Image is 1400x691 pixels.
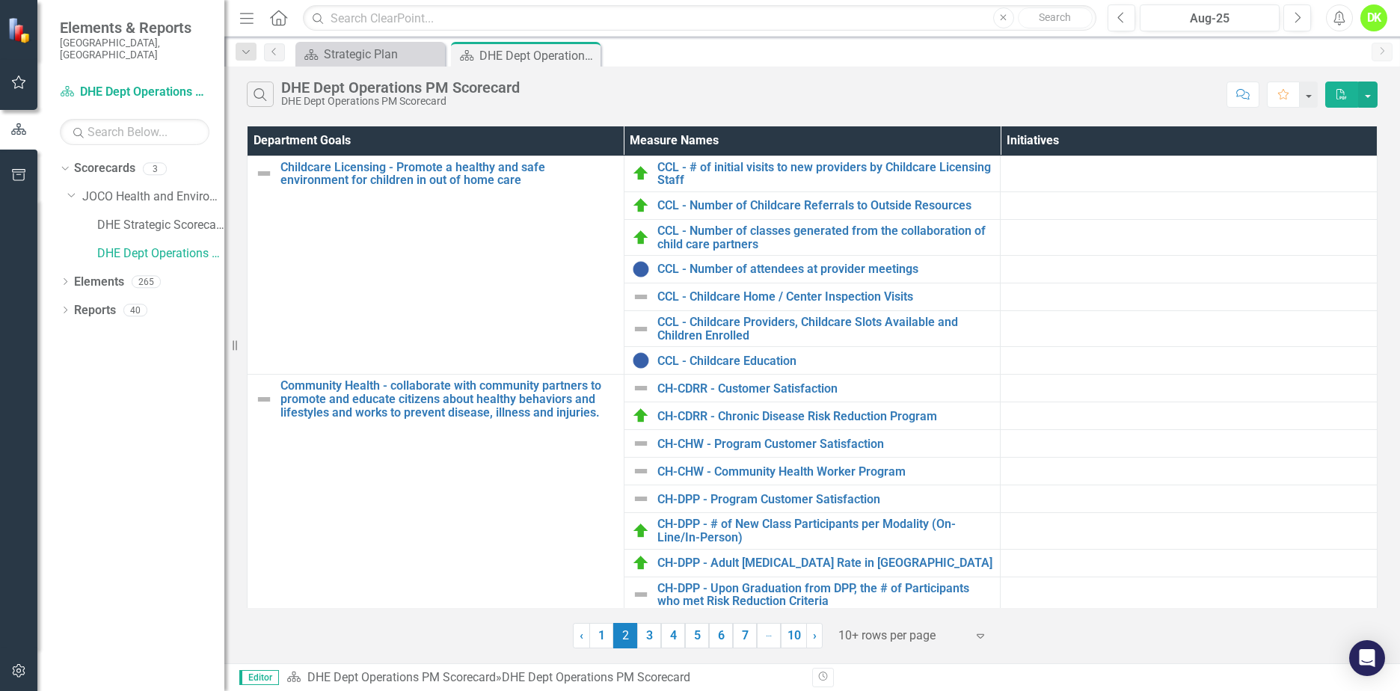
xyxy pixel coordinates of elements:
[502,670,690,684] div: DHE Dept Operations PM Scorecard
[657,262,993,276] a: CCL - Number of attendees at provider meetings
[657,410,993,423] a: CH-CDRR - Chronic Disease Risk Reduction Program
[632,490,650,508] img: Not Defined
[637,623,661,648] a: 3
[580,628,583,642] span: ‹
[1360,4,1387,31] button: DK
[280,161,616,187] a: Childcare Licensing - Promote a healthy and safe environment for children in out of home care
[1018,7,1093,28] button: Search
[74,274,124,291] a: Elements
[632,197,650,215] img: On Target
[6,16,34,44] img: ClearPoint Strategy
[286,669,801,687] div: »
[624,220,1001,256] td: Double-Click to Edit Right Click for Context Menu
[632,379,650,397] img: Not Defined
[60,119,209,145] input: Search Below...
[657,465,993,479] a: CH-CHW - Community Health Worker Program
[632,434,650,452] img: Not Defined
[60,19,209,37] span: Elements & Reports
[123,304,147,316] div: 40
[657,518,993,544] a: CH-DPP - # of New Class Participants per Modality (On-Line/In-Person)
[657,354,993,368] a: CCL - Childcare Education
[255,165,273,182] img: Not Defined
[624,375,1001,402] td: Double-Click to Edit Right Click for Context Menu
[632,229,650,247] img: On Target
[1039,11,1071,23] span: Search
[280,379,616,419] a: Community Health - collaborate with community partners to promote and educate citizens about heal...
[74,302,116,319] a: Reports
[657,582,993,608] a: CH-DPP - Upon Graduation from DPP, the # of Participants who met Risk Reduction Criteria
[624,577,1001,612] td: Double-Click to Edit Right Click for Context Menu
[255,390,273,408] img: Not Defined
[657,161,993,187] a: CCL - # of initial visits to new providers by Childcare Licensing Staff
[632,407,650,425] img: On Target
[624,549,1001,577] td: Double-Click to Edit Right Click for Context Menu
[97,217,224,234] a: DHE Strategic Scorecard-Current Year's Plan
[657,493,993,506] a: CH-DPP - Program Customer Satisfaction
[632,165,650,182] img: On Target
[624,347,1001,375] td: Double-Click to Edit Right Click for Context Menu
[324,45,441,64] div: Strategic Plan
[657,382,993,396] a: CH-CDRR - Customer Satisfaction
[624,192,1001,220] td: Double-Click to Edit Right Click for Context Menu
[813,628,817,642] span: ›
[307,670,496,684] a: DHE Dept Operations PM Scorecard
[589,623,613,648] a: 1
[1145,10,1274,28] div: Aug-25
[624,402,1001,430] td: Double-Click to Edit Right Click for Context Menu
[299,45,441,64] a: Strategic Plan
[657,556,993,570] a: CH-DPP - Adult [MEDICAL_DATA] Rate in [GEOGRAPHIC_DATA]
[624,458,1001,485] td: Double-Click to Edit Right Click for Context Menu
[281,96,520,107] div: DHE Dept Operations PM Scorecard
[624,513,1001,549] td: Double-Click to Edit Right Click for Context Menu
[613,623,637,648] span: 2
[1349,640,1385,676] div: Open Intercom Messenger
[781,623,807,648] a: 10
[632,351,650,369] img: No Information
[632,320,650,338] img: Not Defined
[97,245,224,262] a: DHE Dept Operations PM Scorecard
[239,670,279,685] span: Editor
[632,554,650,572] img: On Target
[632,260,650,278] img: No Information
[624,430,1001,458] td: Double-Click to Edit Right Click for Context Menu
[60,37,209,61] small: [GEOGRAPHIC_DATA], [GEOGRAPHIC_DATA]
[82,188,224,206] a: JOCO Health and Environment
[632,522,650,540] img: On Target
[632,586,650,604] img: Not Defined
[624,311,1001,347] td: Double-Click to Edit Right Click for Context Menu
[709,623,733,648] a: 6
[74,160,135,177] a: Scorecards
[657,290,993,304] a: CCL - Childcare Home / Center Inspection Visits
[685,623,709,648] a: 5
[657,199,993,212] a: CCL - Number of Childcare Referrals to Outside Resources
[479,46,597,65] div: DHE Dept Operations PM Scorecard
[143,162,167,175] div: 3
[281,79,520,96] div: DHE Dept Operations PM Scorecard
[624,156,1001,191] td: Double-Click to Edit Right Click for Context Menu
[624,256,1001,283] td: Double-Click to Edit Right Click for Context Menu
[733,623,757,648] a: 7
[624,283,1001,311] td: Double-Click to Edit Right Click for Context Menu
[132,275,161,288] div: 265
[657,437,993,451] a: CH-CHW - Program Customer Satisfaction
[60,84,209,101] a: DHE Dept Operations PM Scorecard
[248,156,624,375] td: Double-Click to Edit Right Click for Context Menu
[303,5,1096,31] input: Search ClearPoint...
[632,462,650,480] img: Not Defined
[632,288,650,306] img: Not Defined
[657,316,993,342] a: CCL - Childcare Providers, Childcare Slots Available and Children Enrolled
[657,224,993,251] a: CCL - Number of classes generated from the collaboration of child care partners
[661,623,685,648] a: 4
[624,485,1001,513] td: Double-Click to Edit Right Click for Context Menu
[1140,4,1280,31] button: Aug-25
